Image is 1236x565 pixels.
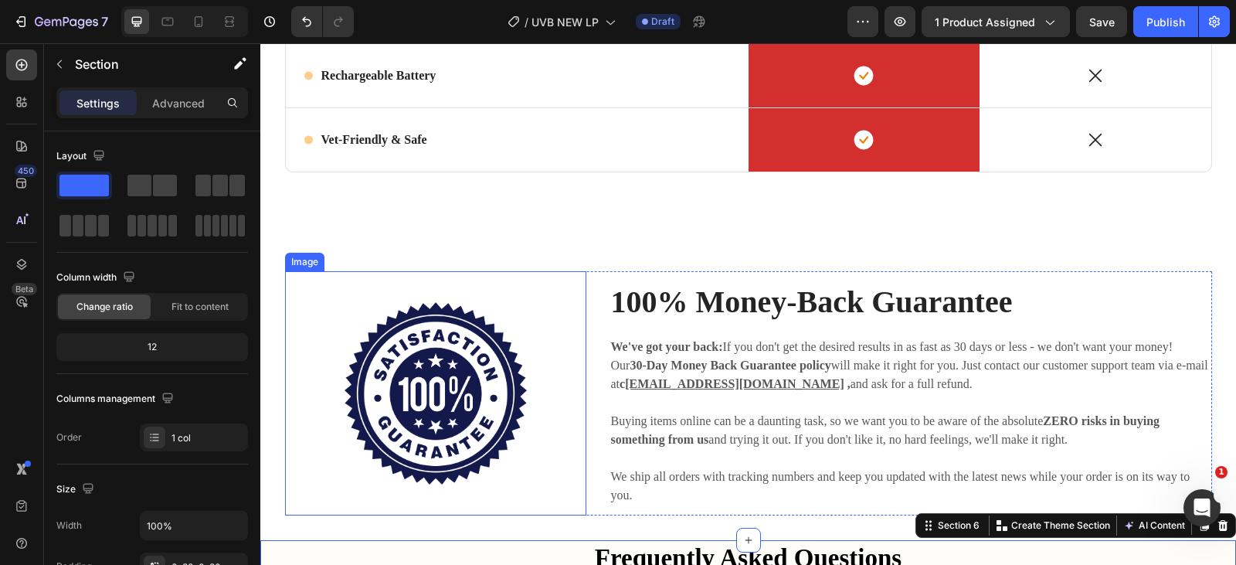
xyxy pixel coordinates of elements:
[531,14,599,30] span: UVB NEW LP
[12,283,37,295] div: Beta
[1146,14,1185,30] div: Publish
[56,389,177,410] div: Columns management
[1076,6,1127,37] button: Save
[922,6,1070,37] button: 1 product assigned
[860,473,928,492] button: AI Content
[674,475,722,489] div: Section 6
[1133,6,1198,37] button: Publish
[1215,466,1228,478] span: 1
[15,165,37,177] div: 450
[351,294,950,313] p: If you don't get the desired results in as fast as 30 days or less - we don't want your money!
[75,55,202,73] p: Section
[351,297,463,310] strong: We've got your back:
[260,43,1236,565] iframe: Design area
[351,313,950,461] p: Our will make it right for you. Just contact our customer support team via e-mail at and ask for ...
[1183,489,1221,526] iframe: Intercom live chat
[291,6,354,37] div: Undo/Redo
[56,267,138,288] div: Column width
[359,334,584,347] a: c[EMAIL_ADDRESS][DOMAIN_NAME]
[76,95,120,111] p: Settings
[1089,15,1115,29] span: Save
[751,475,850,489] p: Create Theme Section
[651,15,674,29] span: Draft
[369,315,570,328] strong: 30-Day Money Back Guarantee policy
[171,431,244,445] div: 1 col
[59,336,245,358] div: 12
[587,334,590,347] strong: ,
[141,512,247,539] input: Auto
[56,431,82,444] div: Order
[56,519,82,533] div: Width
[76,300,133,314] span: Change ratio
[351,239,950,279] p: 100% Money-Back Guarantee
[359,334,584,347] strong: c
[101,12,108,31] p: 7
[935,14,1035,30] span: 1 product assigned
[6,6,115,37] button: 7
[171,300,229,314] span: Fit to content
[56,146,108,167] div: Layout
[334,501,641,529] strong: Frequently Asked Questions
[56,479,97,500] div: Size
[365,334,584,347] u: [EMAIL_ADDRESS][DOMAIN_NAME]
[525,14,528,30] span: /
[152,95,205,111] p: Advanced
